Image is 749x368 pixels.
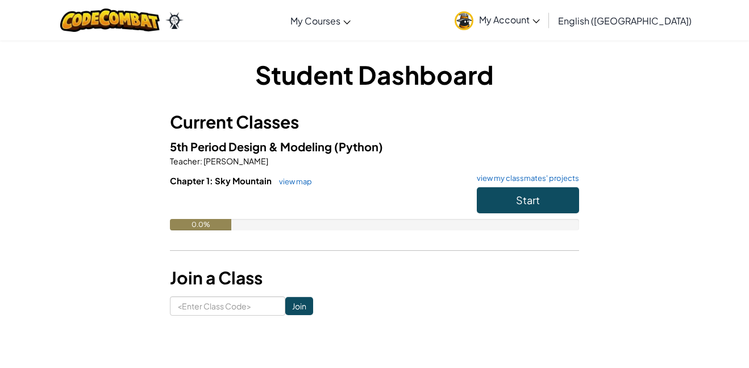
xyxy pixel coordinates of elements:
span: Start [516,193,540,206]
a: view my classmates' projects [471,175,579,182]
div: 0.0% [170,219,231,230]
a: My Account [449,2,546,38]
a: English ([GEOGRAPHIC_DATA]) [552,5,697,36]
span: My Account [479,14,540,26]
span: Chapter 1: Sky Mountain [170,175,273,186]
h3: Join a Class [170,265,579,291]
span: (Python) [334,139,383,154]
a: view map [273,177,312,186]
span: Teacher [170,156,200,166]
h3: Current Classes [170,109,579,135]
img: Ozaria [165,12,184,29]
a: My Courses [285,5,356,36]
span: : [200,156,202,166]
span: English ([GEOGRAPHIC_DATA]) [558,15,692,27]
h1: Student Dashboard [170,57,579,92]
input: Join [285,297,313,315]
span: 5th Period Design & Modeling [170,139,334,154]
input: <Enter Class Code> [170,296,285,316]
img: CodeCombat logo [60,9,160,32]
span: [PERSON_NAME] [202,156,268,166]
button: Start [477,187,579,213]
span: My Courses [290,15,340,27]
img: avatar [455,11,473,30]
